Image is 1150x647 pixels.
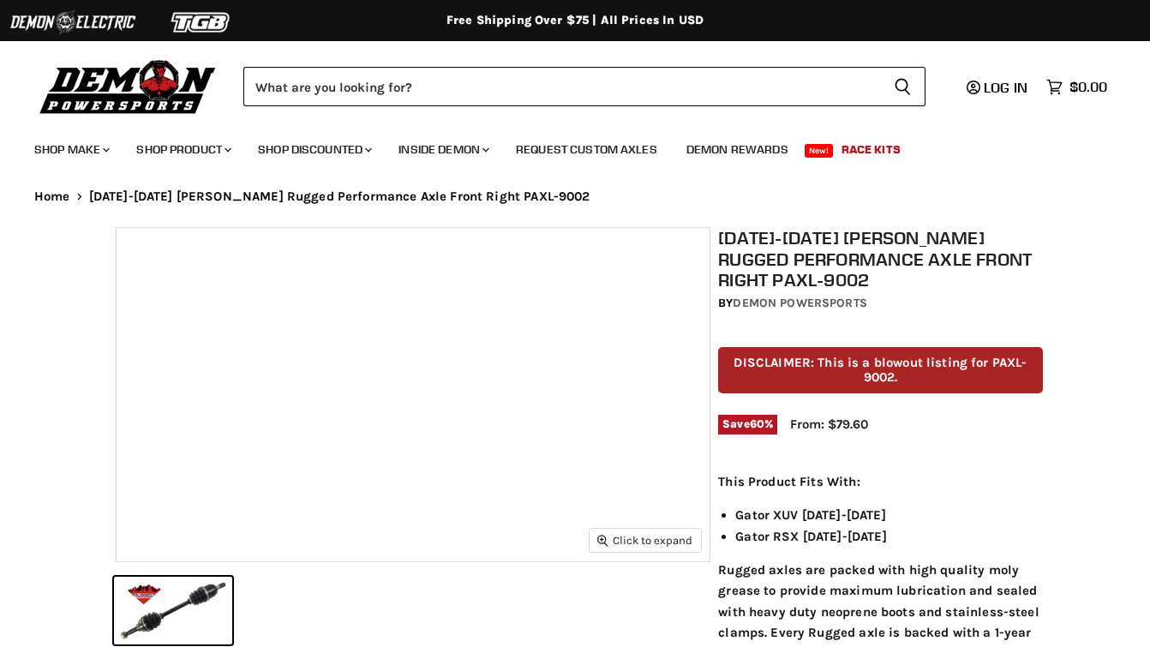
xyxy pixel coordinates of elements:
[243,67,925,106] form: Product
[21,132,120,167] a: Shop Make
[243,67,880,106] input: Search
[735,505,1043,525] li: Gator XUV [DATE]-[DATE]
[984,79,1027,96] span: Log in
[503,132,670,167] a: Request Custom Axles
[597,534,692,547] span: Click to expand
[718,347,1043,394] p: DISCLAIMER: This is a blowout listing for PAXL-9002.
[1069,79,1107,95] span: $0.00
[34,189,70,204] a: Home
[1038,75,1116,99] a: $0.00
[733,296,866,310] a: Demon Powersports
[123,132,242,167] a: Shop Product
[735,526,1043,547] li: Gator RSX [DATE]-[DATE]
[9,6,137,39] img: Demon Electric Logo 2
[114,577,232,644] button: 2011-2022 John Deere Rugged Performance Axle Front Right PAXL-9002 thumbnail
[386,132,500,167] a: Inside Demon
[750,417,764,430] span: 60
[805,144,834,158] span: New!
[718,471,1043,492] p: This Product Fits With:
[880,67,925,106] button: Search
[89,189,590,204] span: [DATE]-[DATE] [PERSON_NAME] Rugged Performance Axle Front Right PAXL-9002
[718,415,777,434] span: Save %
[21,125,1103,167] ul: Main menu
[590,529,701,552] button: Click to expand
[137,6,266,39] img: TGB Logo 2
[245,132,382,167] a: Shop Discounted
[959,80,1038,95] a: Log in
[718,227,1043,291] h1: [DATE]-[DATE] [PERSON_NAME] Rugged Performance Axle Front Right PAXL-9002
[790,416,868,432] span: From: $79.60
[34,56,222,117] img: Demon Powersports
[829,132,913,167] a: Race Kits
[674,132,801,167] a: Demon Rewards
[718,294,1043,313] div: by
